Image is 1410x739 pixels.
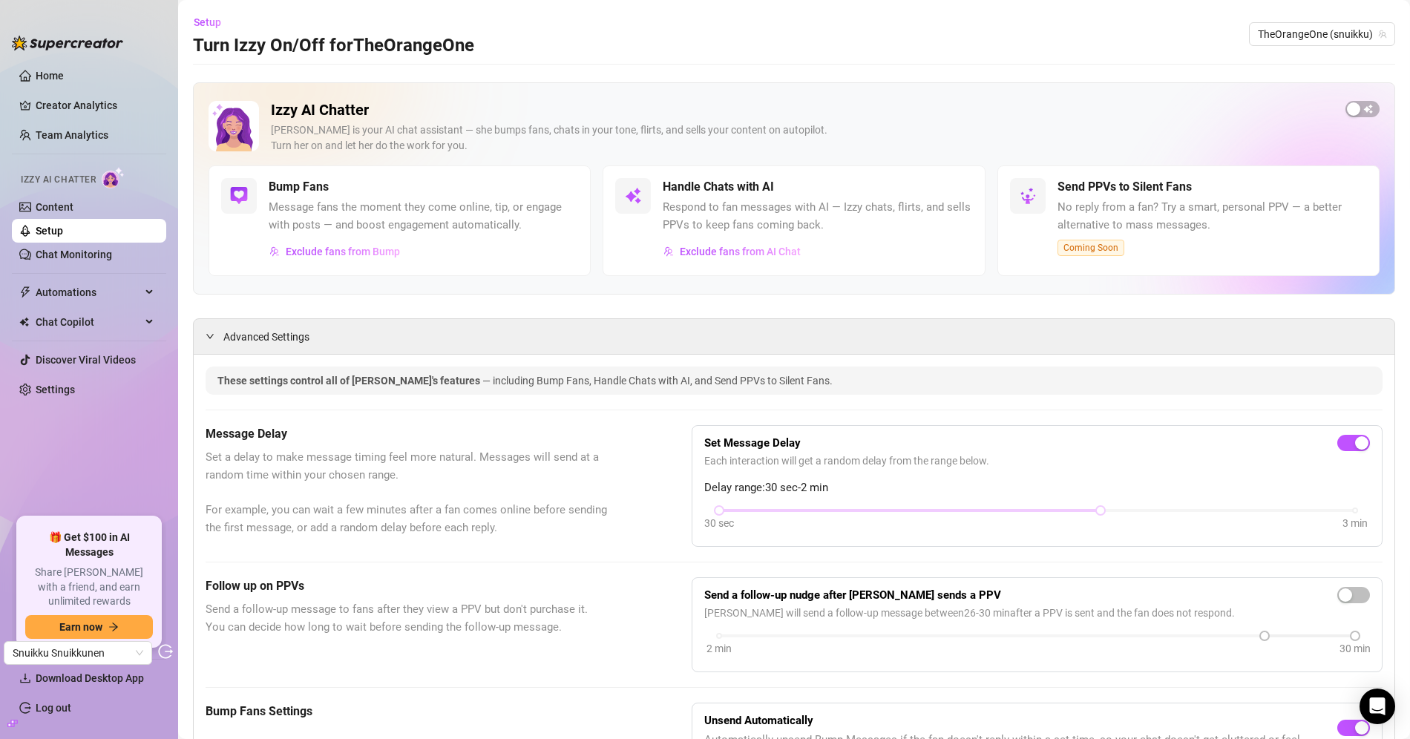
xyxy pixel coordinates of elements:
[217,375,482,387] span: These settings control all of [PERSON_NAME]'s features
[102,167,125,188] img: AI Chatter
[286,246,400,257] span: Exclude fans from Bump
[25,531,153,559] span: 🎁 Get $100 in AI Messages
[230,187,248,205] img: svg%3e
[704,479,1370,497] span: Delay range: 30 sec - 2 min
[206,425,617,443] h5: Message Delay
[680,246,801,257] span: Exclude fans from AI Chat
[269,240,401,263] button: Exclude fans from Bump
[19,286,31,298] span: thunderbolt
[36,70,64,82] a: Home
[25,565,153,609] span: Share [PERSON_NAME] with a friend, and earn unlimited rewards
[1057,240,1124,256] span: Coming Soon
[1019,187,1037,205] img: svg%3e
[271,122,1334,154] div: [PERSON_NAME] is your AI chat assistant — she bumps fans, chats in your tone, flirts, and sells y...
[1339,640,1371,657] div: 30 min
[482,375,833,387] span: — including Bump Fans, Handle Chats with AI, and Send PPVs to Silent Fans.
[206,577,617,595] h5: Follow up on PPVs
[269,246,280,257] img: svg%3e
[25,615,153,639] button: Earn nowarrow-right
[36,249,112,260] a: Chat Monitoring
[704,605,1370,621] span: [PERSON_NAME] will send a follow-up message between 26 - 30 min after a PPV is sent and the fan d...
[206,703,617,720] h5: Bump Fans Settings
[36,384,75,395] a: Settings
[19,317,29,327] img: Chat Copilot
[269,199,578,234] span: Message fans the moment they come online, tip, or engage with posts — and boost engagement automa...
[206,328,223,344] div: expanded
[36,129,108,141] a: Team Analytics
[193,10,233,34] button: Setup
[12,36,123,50] img: logo-BBDzfeDw.svg
[704,515,734,531] div: 30 sec
[36,702,71,714] a: Log out
[36,672,144,684] span: Download Desktop App
[704,588,1001,602] strong: Send a follow-up nudge after [PERSON_NAME] sends a PPV
[13,642,143,664] span: Snuikku Snuikkunen
[624,187,642,205] img: svg%3e
[704,714,813,727] strong: Unsend Automatically
[706,640,732,657] div: 2 min
[158,644,173,659] span: logout
[7,718,18,729] span: build
[36,354,136,366] a: Discover Viral Videos
[663,199,972,234] span: Respond to fan messages with AI — Izzy chats, flirts, and sells PPVs to keep fans coming back.
[1378,30,1387,39] span: team
[209,101,259,151] img: Izzy AI Chatter
[704,436,801,450] strong: Set Message Delay
[269,178,329,196] h5: Bump Fans
[1342,515,1368,531] div: 3 min
[271,101,1334,119] h2: Izzy AI Chatter
[206,601,617,636] span: Send a follow-up message to fans after they view a PPV but don't purchase it. You can decide how ...
[108,622,119,632] span: arrow-right
[663,240,801,263] button: Exclude fans from AI Chat
[1360,689,1395,724] div: Open Intercom Messenger
[36,201,73,213] a: Content
[21,173,96,187] span: Izzy AI Chatter
[36,310,141,334] span: Chat Copilot
[36,225,63,237] a: Setup
[19,672,31,684] span: download
[1057,199,1367,234] span: No reply from a fan? Try a smart, personal PPV — a better alternative to mass messages.
[194,16,221,28] span: Setup
[1057,178,1192,196] h5: Send PPVs to Silent Fans
[36,280,141,304] span: Automations
[704,453,1370,469] span: Each interaction will get a random delay from the range below.
[223,329,309,345] span: Advanced Settings
[663,246,674,257] img: svg%3e
[36,93,154,117] a: Creator Analytics
[59,621,102,633] span: Earn now
[193,34,474,58] h3: Turn Izzy On/Off for TheOrangeOne
[1258,23,1386,45] span: TheOrangeOne (snuikku)
[206,332,214,341] span: expanded
[663,178,774,196] h5: Handle Chats with AI
[206,449,617,536] span: Set a delay to make message timing feel more natural. Messages will send at a random time within ...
